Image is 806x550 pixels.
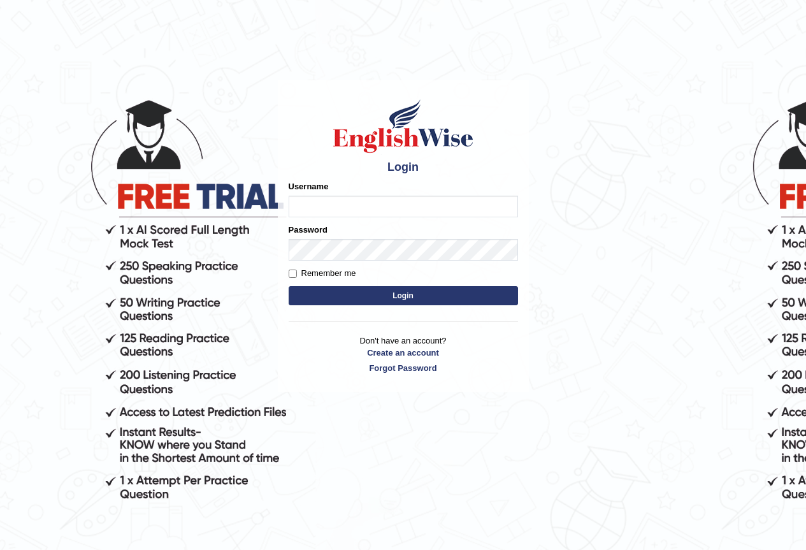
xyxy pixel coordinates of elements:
img: Logo of English Wise sign in for intelligent practice with AI [331,98,476,155]
button: Login [289,286,518,305]
h4: Login [289,161,518,174]
a: Create an account [289,347,518,359]
a: Forgot Password [289,362,518,374]
label: Username [289,180,329,192]
input: Remember me [289,270,297,278]
p: Don't have an account? [289,335,518,374]
label: Password [289,224,327,236]
label: Remember me [289,267,356,280]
